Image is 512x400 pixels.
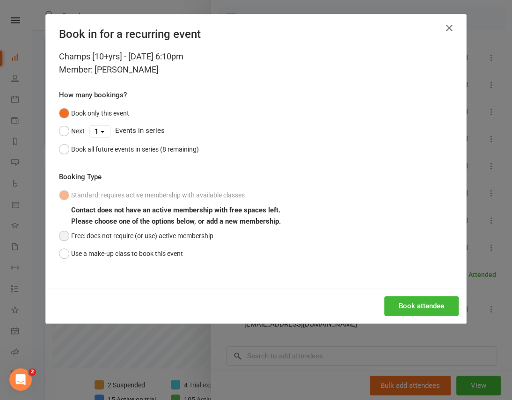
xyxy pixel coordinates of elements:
[59,89,127,101] label: How many bookings?
[71,206,280,214] b: Contact does not have an active membership with free spaces left.
[71,217,281,225] b: Please choose one of the options below, or add a new membership.
[59,227,213,245] button: Free: does not require (or use) active membership
[59,50,453,76] div: Champs [10+yrs] - [DATE] 6:10pm Member: [PERSON_NAME]
[59,122,85,140] button: Next
[29,368,36,376] span: 2
[59,122,453,140] div: Events in series
[59,245,183,262] button: Use a make-up class to book this event
[59,140,199,158] button: Book all future events in series (8 remaining)
[59,104,129,122] button: Book only this event
[384,296,459,316] button: Book attendee
[59,171,102,182] label: Booking Type
[442,21,457,36] button: Close
[71,144,199,154] div: Book all future events in series (8 remaining)
[9,368,32,391] iframe: Intercom live chat
[59,28,453,41] h4: Book in for a recurring event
